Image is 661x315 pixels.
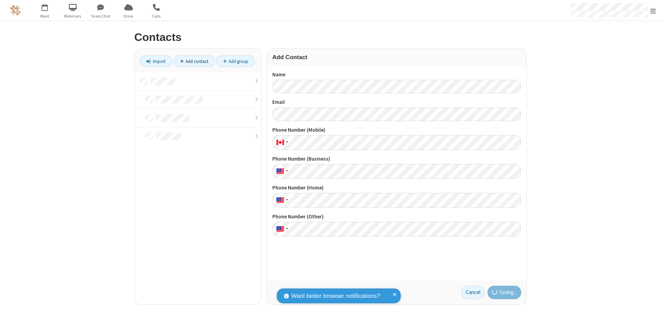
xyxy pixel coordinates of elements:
[60,13,86,19] span: Webinars
[291,292,380,301] span: Want better browser notifications?
[272,184,521,192] label: Phone Number (Home)
[10,5,21,15] img: QA Selenium DO NOT DELETE OR CHANGE
[88,13,114,19] span: Team Chat
[140,55,172,67] a: Import
[144,13,169,19] span: Calls
[272,213,521,221] label: Phone Number (Other)
[216,55,255,67] a: Add group
[134,31,527,43] h2: Contacts
[272,193,290,208] div: United States: + 1
[116,13,141,19] span: Drive
[272,155,521,163] label: Phone Number (Business)
[461,286,485,300] a: Cancel
[487,286,522,300] button: Saving...
[272,222,290,237] div: United States: + 1
[272,126,521,134] label: Phone Number (Mobile)
[272,164,290,179] div: United States: + 1
[272,54,521,61] h3: Add Contact
[272,135,290,150] div: Canada: + 1
[272,98,521,106] label: Email
[272,71,521,79] label: Name
[32,13,58,19] span: Meet
[174,55,215,67] a: Add contact
[500,289,517,296] span: Saving...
